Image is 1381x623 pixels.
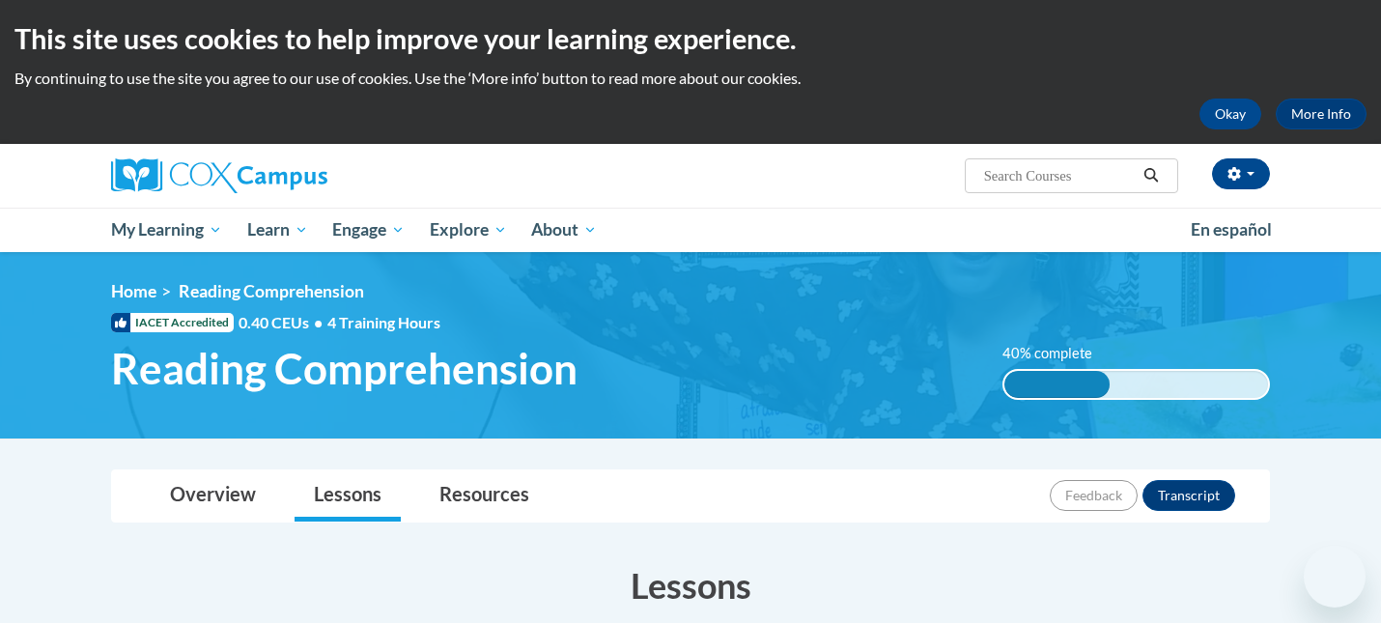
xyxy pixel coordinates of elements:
[111,281,156,301] a: Home
[1178,210,1284,250] a: En español
[247,218,308,241] span: Learn
[314,313,323,331] span: •
[327,313,440,331] span: 4 Training Hours
[111,158,327,193] img: Cox Campus
[1004,371,1110,398] div: 40% complete
[520,208,610,252] a: About
[82,208,1299,252] div: Main menu
[111,313,234,332] span: IACET Accredited
[179,281,364,301] span: Reading Comprehension
[982,164,1137,187] input: Search Courses
[1199,99,1261,129] button: Okay
[235,208,321,252] a: Learn
[430,218,507,241] span: Explore
[420,470,549,522] a: Resources
[111,561,1270,609] h3: Lessons
[1002,343,1113,364] label: 40% complete
[111,158,478,193] a: Cox Campus
[295,470,401,522] a: Lessons
[14,19,1367,58] h2: This site uses cookies to help improve your learning experience.
[531,218,597,241] span: About
[1050,480,1138,511] button: Feedback
[417,208,520,252] a: Explore
[1137,164,1166,187] button: Search
[320,208,417,252] a: Engage
[1304,546,1366,608] iframe: Button to launch messaging window
[332,218,405,241] span: Engage
[111,218,222,241] span: My Learning
[14,68,1367,89] p: By continuing to use the site you agree to our use of cookies. Use the ‘More info’ button to read...
[111,343,578,394] span: Reading Comprehension
[1142,480,1235,511] button: Transcript
[239,312,327,333] span: 0.40 CEUs
[1191,219,1272,240] span: En español
[99,208,235,252] a: My Learning
[1212,158,1270,189] button: Account Settings
[151,470,275,522] a: Overview
[1276,99,1367,129] a: More Info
